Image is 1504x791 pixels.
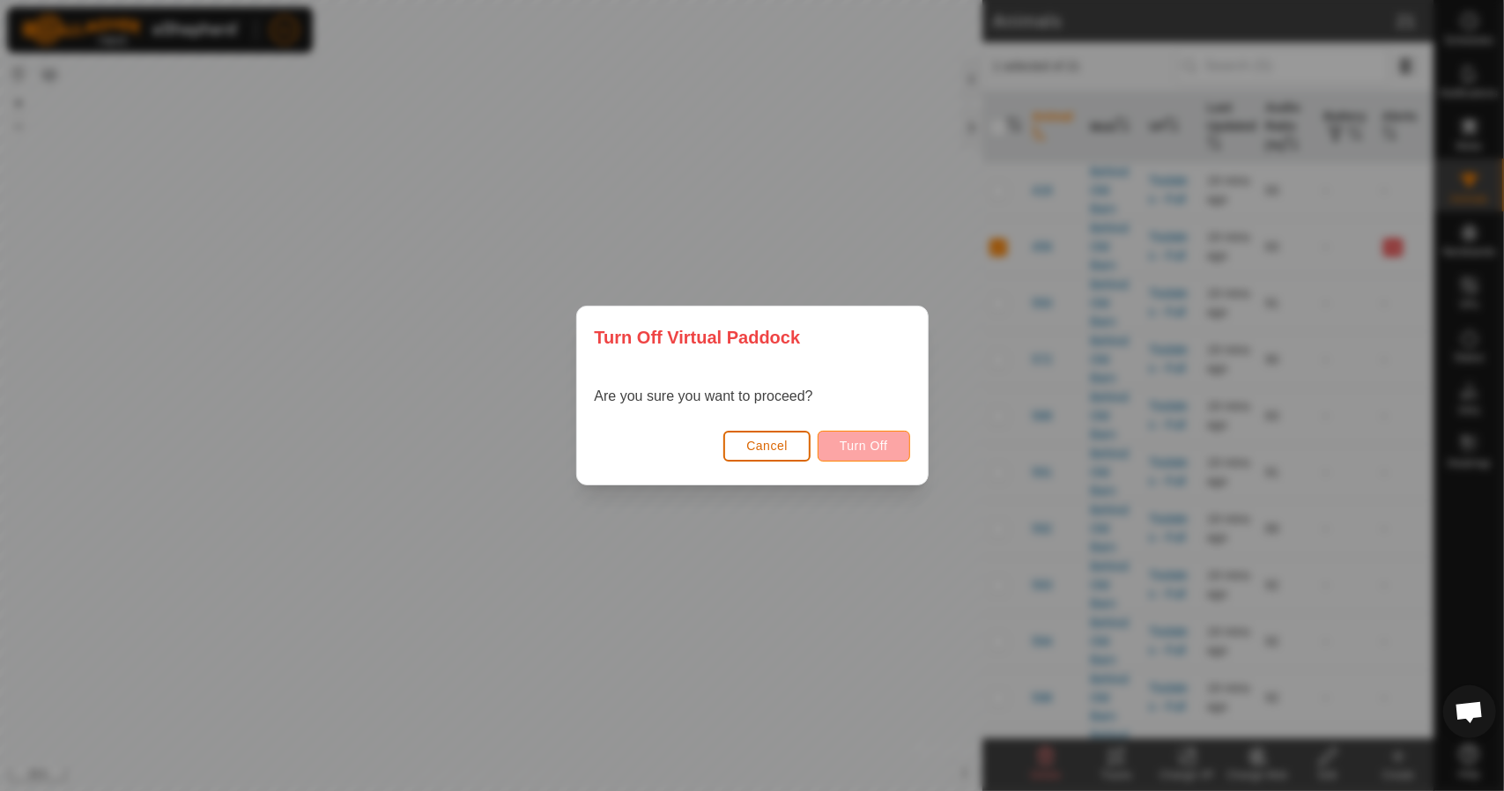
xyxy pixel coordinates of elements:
button: Turn Off [818,431,910,462]
p: Are you sure you want to proceed? [595,386,813,407]
span: Turn Off [840,439,888,453]
button: Cancel [723,431,811,462]
span: Cancel [746,439,788,453]
span: Turn Off Virtual Paddock [595,324,801,351]
a: Open chat [1443,685,1496,738]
